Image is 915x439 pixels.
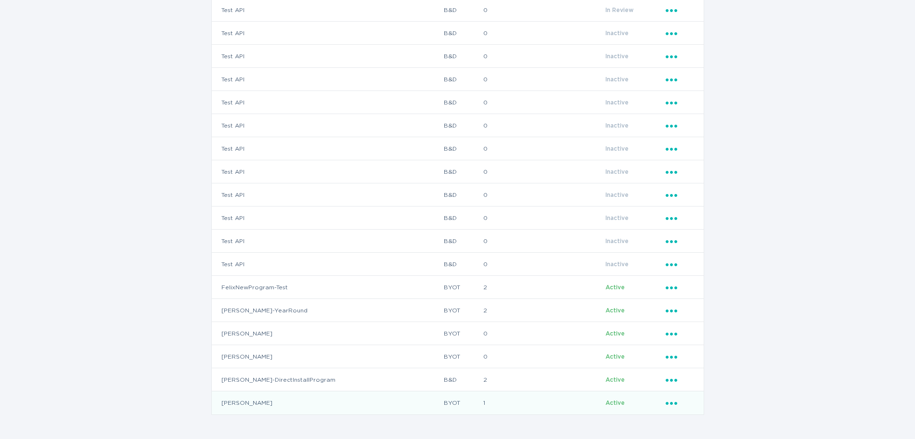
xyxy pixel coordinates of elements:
[443,253,482,276] td: B&D
[606,192,629,198] span: Inactive
[666,28,694,39] div: Popover menu
[443,183,482,207] td: B&D
[483,45,605,68] td: 0
[483,253,605,276] td: 0
[483,276,605,299] td: 2
[666,51,694,62] div: Popover menu
[606,284,625,290] span: Active
[483,22,605,45] td: 0
[483,345,605,368] td: 0
[212,207,444,230] td: Test API
[483,91,605,114] td: 0
[606,377,625,383] span: Active
[212,345,704,368] tr: d2c83869ff1741298eaf7344f903d4b5
[606,331,625,336] span: Active
[666,328,694,339] div: Popover menu
[483,322,605,345] td: 0
[483,230,605,253] td: 0
[606,146,629,152] span: Inactive
[212,160,704,183] tr: a2184b5e6c4146fe981a3aab269fa850
[666,213,694,223] div: Popover menu
[212,391,704,414] tr: 67cf480100d348e697230522114b5a75
[443,137,482,160] td: B&D
[212,137,704,160] tr: 9b8e9f5722f142ce8193a9ddf83a0768
[606,53,629,59] span: Inactive
[666,259,694,270] div: Popover menu
[212,322,444,345] td: [PERSON_NAME]
[606,100,629,105] span: Inactive
[212,276,444,299] td: FelixNewProgram-Test
[606,30,629,36] span: Inactive
[666,74,694,85] div: Popover menu
[212,299,704,322] tr: 6f3cf7df94904b2cacbcf45f29a379b3
[212,253,704,276] tr: ce759b77dc0b4628a5f690956eb5baa8
[212,368,444,391] td: [PERSON_NAME]-DirectInstallProgram
[606,238,629,244] span: Inactive
[666,236,694,246] div: Popover menu
[212,91,704,114] tr: 6e74f45ec486473bb65044618789b135
[212,137,444,160] td: Test API
[443,160,482,183] td: B&D
[212,276,704,299] tr: 51335ca6c4a44b5aa4aef6178a6fa9d8
[666,5,694,15] div: Popover menu
[666,190,694,200] div: Popover menu
[212,253,444,276] td: Test API
[443,368,482,391] td: B&D
[212,299,444,322] td: [PERSON_NAME]-YearRound
[212,183,444,207] td: Test API
[212,345,444,368] td: [PERSON_NAME]
[666,97,694,108] div: Popover menu
[483,183,605,207] td: 0
[212,391,444,414] td: [PERSON_NAME]
[483,299,605,322] td: 2
[606,215,629,221] span: Inactive
[212,160,444,183] td: Test API
[212,114,704,137] tr: 85f1dbfd466c4b9291df45aa3a7bb358
[443,91,482,114] td: B&D
[606,261,629,267] span: Inactive
[443,22,482,45] td: B&D
[212,45,444,68] td: Test API
[443,322,482,345] td: BYOT
[443,276,482,299] td: BYOT
[212,230,704,253] tr: c086f966956b4525bd554ac7d4c2513c
[483,207,605,230] td: 0
[212,207,704,230] tr: b397afa5decf45cb87ffd4dc37644110
[666,398,694,408] div: Popover menu
[606,400,625,406] span: Active
[212,183,704,207] tr: b0a10ee5def9469692d37451fa1bcb9e
[606,354,625,360] span: Active
[606,77,629,82] span: Inactive
[666,351,694,362] div: Popover menu
[212,45,704,68] tr: 5b98494b1d044a858d1ff9287392ef09
[483,391,605,414] td: 1
[666,374,694,385] div: Popover menu
[212,322,704,345] tr: 81080c8c5e924ef1a533e4d9ed70e640
[666,143,694,154] div: Popover menu
[443,45,482,68] td: B&D
[212,114,444,137] td: Test API
[443,345,482,368] td: BYOT
[212,22,444,45] td: Test API
[606,169,629,175] span: Inactive
[606,7,633,13] span: In Review
[443,230,482,253] td: B&D
[483,114,605,137] td: 0
[212,91,444,114] td: Test API
[212,68,444,91] td: Test API
[483,160,605,183] td: 0
[666,167,694,177] div: Popover menu
[606,308,625,313] span: Active
[212,22,704,45] tr: 4721e2d52f4d4213be7c4407d6848f7c
[212,68,704,91] tr: 696f1111514940598e9917d3aab8e242
[443,207,482,230] td: B&D
[443,391,482,414] td: BYOT
[606,123,629,129] span: Inactive
[483,68,605,91] td: 0
[443,68,482,91] td: B&D
[212,230,444,253] td: Test API
[666,120,694,131] div: Popover menu
[483,368,605,391] td: 2
[212,368,704,391] tr: b41c6f37dd814962bec0286537e52f65
[443,299,482,322] td: BYOT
